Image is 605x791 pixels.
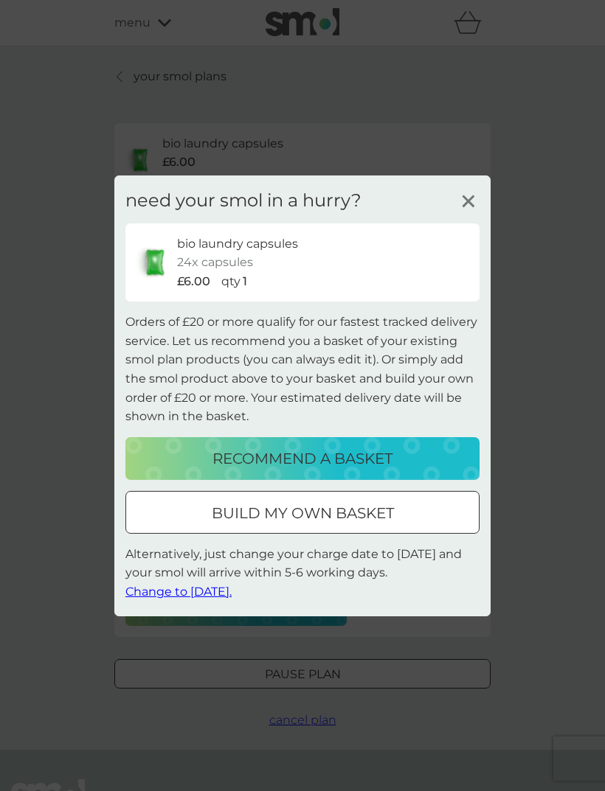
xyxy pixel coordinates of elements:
p: Alternatively, just change your charge date to [DATE] and your smol will arrive within 5-6 workin... [125,545,480,602]
span: Change to [DATE]. [125,585,232,599]
h3: need your smol in a hurry? [125,189,362,211]
p: 24x capsules [177,253,253,272]
p: build my own basket [212,501,394,525]
p: recommend a basket [212,447,393,470]
p: bio laundry capsules [177,234,298,253]
button: Change to [DATE]. [125,582,232,602]
p: Orders of £20 or more qualify for our fastest tracked delivery service. Let us recommend you a ba... [125,313,480,426]
button: recommend a basket [125,437,480,480]
button: build my own basket [125,491,480,534]
p: qty [221,272,241,291]
p: 1 [243,272,247,291]
p: £6.00 [177,272,210,291]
